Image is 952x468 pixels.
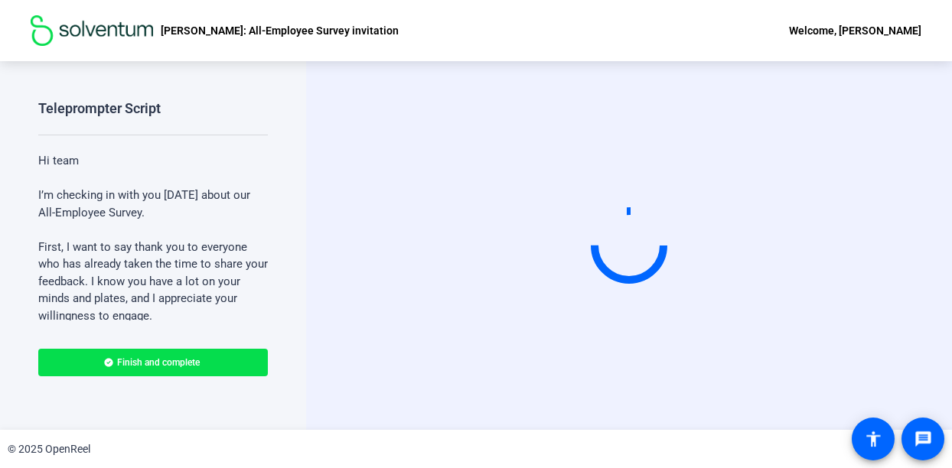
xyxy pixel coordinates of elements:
[864,430,882,448] mat-icon: accessibility
[38,187,268,221] p: I’m checking in with you [DATE] about our All-Employee Survey.
[38,239,268,325] p: First, I want to say thank you to everyone who has already taken the time to share your feedback....
[161,21,399,40] p: [PERSON_NAME]: All-Employee Survey invitation
[117,356,200,369] span: Finish and complete
[8,441,90,457] div: © 2025 OpenReel
[38,152,268,170] p: Hi team
[31,15,153,46] img: OpenReel logo
[38,99,161,118] div: Teleprompter Script
[789,21,921,40] div: Welcome, [PERSON_NAME]
[914,430,932,448] mat-icon: message
[38,349,268,376] button: Finish and complete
